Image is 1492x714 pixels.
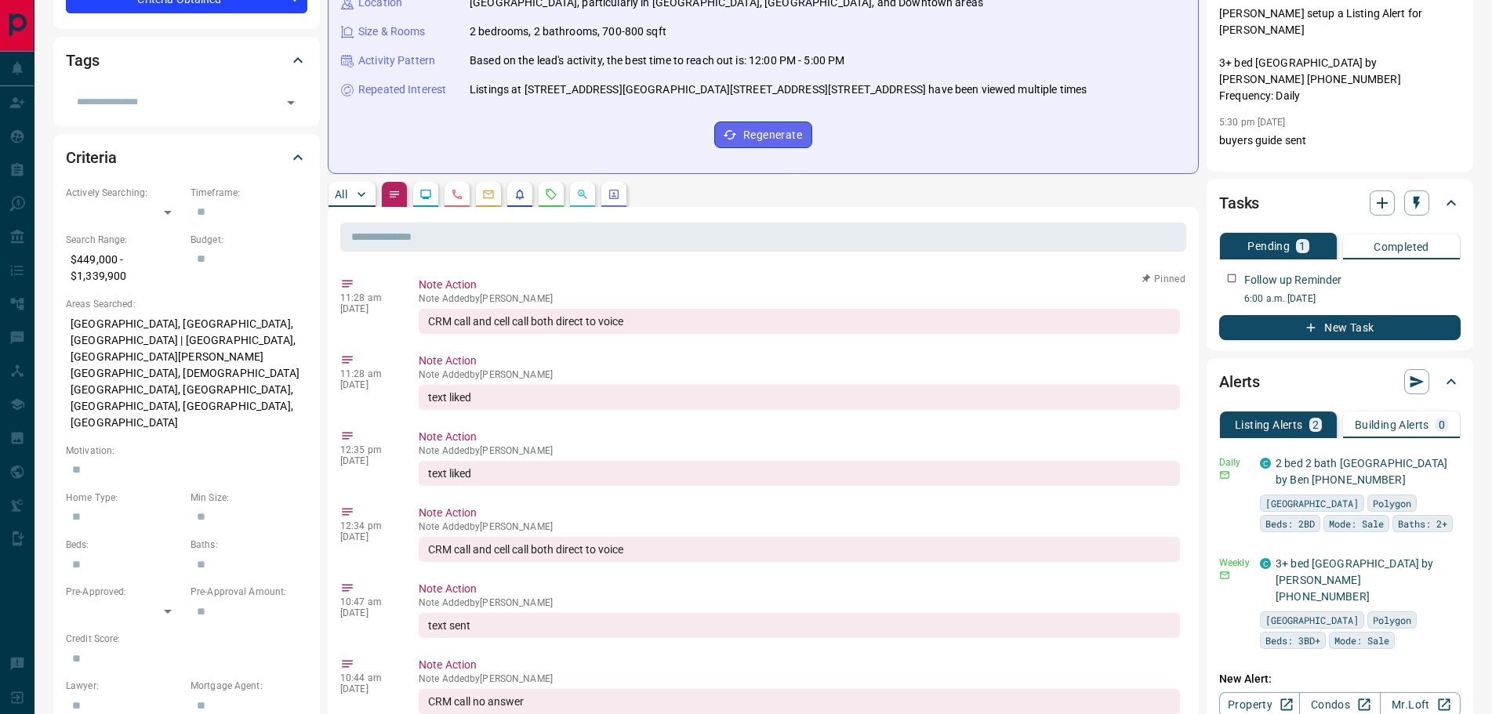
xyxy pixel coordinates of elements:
p: Pre-Approved: [66,585,183,599]
p: Note Added by [PERSON_NAME] [419,293,1180,304]
p: 12:34 pm [340,520,395,531]
p: Beds: [66,538,183,552]
svg: Emails [482,188,495,201]
a: 2 bed 2 bath [GEOGRAPHIC_DATA] by Ben [PHONE_NUMBER] [1276,457,1447,486]
p: [DATE] [340,303,395,314]
p: Budget: [191,233,307,247]
span: Mode: Sale [1329,516,1384,531]
span: [GEOGRAPHIC_DATA] [1265,495,1359,511]
button: Regenerate [714,121,812,148]
div: Alerts [1219,363,1461,400]
span: Polygon [1373,495,1411,511]
p: Building Alerts [1355,419,1429,430]
p: Note Action [419,353,1180,369]
svg: Agent Actions [608,188,620,201]
div: Tags [66,42,307,79]
p: Listing Alerts [1235,419,1303,430]
p: Min Size: [191,491,307,505]
p: Size & Rooms [358,24,426,40]
p: Note Action [419,277,1180,293]
p: 10:47 am [340,596,395,607]
p: Note Action [419,657,1180,673]
p: 11:28 am [340,292,395,303]
p: Baths: [191,538,307,552]
div: text liked [419,385,1180,410]
div: Criteria [66,139,307,176]
span: Beds: 2BD [1265,516,1315,531]
p: [DATE] [340,379,395,390]
p: 2 [1312,419,1319,430]
p: Mortgage Agent: [191,679,307,693]
p: [GEOGRAPHIC_DATA], [GEOGRAPHIC_DATA], [GEOGRAPHIC_DATA] | [GEOGRAPHIC_DATA], [GEOGRAPHIC_DATA][PE... [66,311,307,436]
p: $449,000 - $1,339,900 [66,247,183,289]
h2: Alerts [1219,369,1260,394]
div: text liked [419,461,1180,486]
p: buyers guide sent [1219,132,1461,149]
p: 2 bedrooms, 2 bathrooms, 700-800 sqft [470,24,666,40]
span: Baths: 2+ [1398,516,1447,531]
p: Timeframe: [191,186,307,200]
div: CRM call no answer [419,689,1180,714]
p: Note Added by [PERSON_NAME] [419,673,1180,684]
a: 3+ bed [GEOGRAPHIC_DATA] by [PERSON_NAME] [PHONE_NUMBER] [1276,557,1434,603]
button: Pinned [1141,272,1186,286]
p: Note Action [419,581,1180,597]
p: Listings at [STREET_ADDRESS][GEOGRAPHIC_DATA][STREET_ADDRESS][STREET_ADDRESS] have been viewed mu... [470,82,1087,98]
svg: Email [1219,570,1230,581]
p: Areas Searched: [66,297,307,311]
div: condos.ca [1260,558,1271,569]
p: Note Action [419,429,1180,445]
p: [DATE] [340,531,395,542]
span: Beds: 3BD+ [1265,632,1320,648]
p: 1 [1299,241,1305,252]
p: Home Type: [66,491,183,505]
p: Note Action [419,505,1180,521]
p: Daily [1219,455,1251,469]
p: Pre-Approval Amount: [191,585,307,599]
button: New Task [1219,315,1461,340]
svg: Requests [545,188,557,201]
h2: Tasks [1219,190,1259,216]
div: CRM call and cell call both direct to voice [419,537,1180,562]
p: 0 [1439,419,1445,430]
h2: Criteria [66,145,117,170]
p: Search Range: [66,233,183,247]
p: 6:00 a.m. [DATE] [1244,292,1461,306]
button: Open [280,92,302,114]
p: Pending [1247,241,1290,252]
span: Polygon [1373,612,1411,628]
svg: Lead Browsing Activity [419,188,432,201]
p: 10:44 am [340,672,395,683]
p: Note Added by [PERSON_NAME] [419,369,1180,380]
p: Based on the lead's activity, the best time to reach out is: 12:00 PM - 5:00 PM [470,53,844,69]
div: CRM call and cell call both direct to voice [419,309,1180,334]
p: Follow up Reminder [1244,272,1341,288]
svg: Email [1219,469,1230,480]
span: Mode: Sale [1334,632,1389,648]
p: 11:28 am [340,368,395,379]
p: New Alert: [1219,671,1461,687]
p: Actively Searching: [66,186,183,200]
p: Note Added by [PERSON_NAME] [419,521,1180,532]
svg: Listing Alerts [514,188,526,201]
span: [GEOGRAPHIC_DATA] [1265,612,1359,628]
p: Credit Score: [66,632,307,646]
svg: Notes [388,188,401,201]
p: [DATE] [340,455,395,466]
svg: Calls [451,188,463,201]
p: All [335,189,347,200]
p: Note Added by [PERSON_NAME] [419,445,1180,456]
p: Completed [1374,241,1429,252]
p: 5:30 pm [DATE] [1219,117,1286,128]
p: 12:35 pm [340,444,395,455]
p: [DATE] [340,607,395,618]
svg: Opportunities [576,188,589,201]
h2: Tags [66,48,99,73]
div: Tasks [1219,184,1461,222]
div: text sent [419,613,1180,638]
p: Note Added by [PERSON_NAME] [419,597,1180,608]
p: Lawyer: [66,679,183,693]
p: Weekly [1219,556,1251,570]
div: condos.ca [1260,458,1271,469]
p: Activity Pattern [358,53,435,69]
